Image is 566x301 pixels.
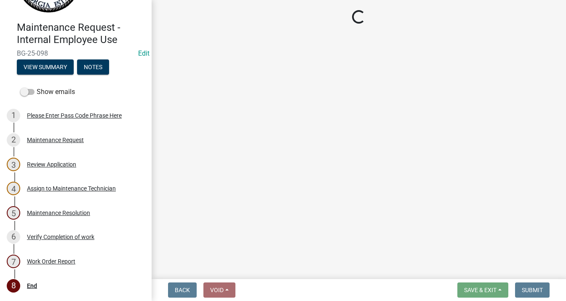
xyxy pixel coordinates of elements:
div: 6 [7,230,20,244]
div: Assign to Maintenance Technician [27,185,116,191]
span: BG-25-098 [17,49,135,57]
div: 1 [7,109,20,122]
div: 3 [7,158,20,171]
div: Please Enter Pass Code Phrase Here [27,113,122,118]
label: Show emails [20,87,75,97]
button: Notes [77,59,109,75]
div: 5 [7,206,20,220]
div: 7 [7,255,20,268]
span: Submit [522,287,543,293]
button: Back [168,282,197,298]
div: Work Order Report [27,258,75,264]
wm-modal-confirm: Edit Application Number [138,49,150,57]
button: Save & Exit [457,282,508,298]
div: Maintenance Resolution [27,210,90,216]
button: View Summary [17,59,74,75]
div: Review Application [27,161,76,167]
span: Void [210,287,224,293]
div: 2 [7,133,20,147]
div: Verify Completion of work [27,234,94,240]
span: Save & Exit [464,287,497,293]
span: Back [175,287,190,293]
button: Submit [515,282,550,298]
wm-modal-confirm: Summary [17,64,74,71]
wm-modal-confirm: Notes [77,64,109,71]
div: 8 [7,279,20,293]
div: End [27,283,37,289]
a: Edit [138,49,150,57]
button: Void [203,282,235,298]
h4: Maintenance Request - Internal Employee Use [17,21,145,46]
div: 4 [7,182,20,195]
div: Maintenance Request [27,137,84,143]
